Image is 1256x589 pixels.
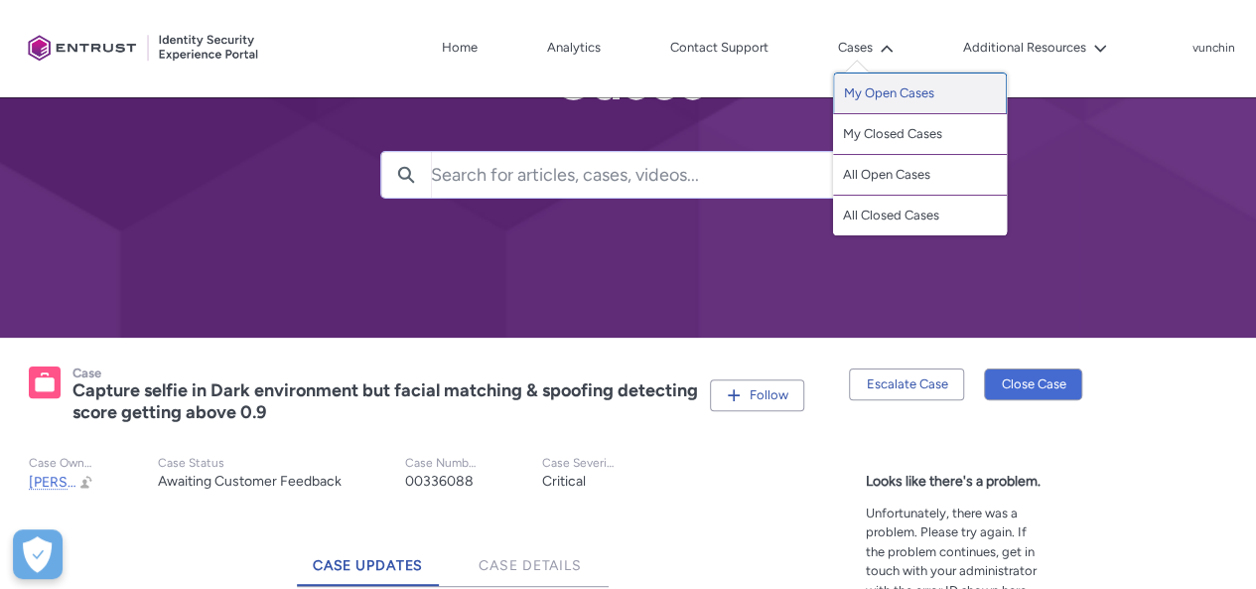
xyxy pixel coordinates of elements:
a: Case Updates [297,531,440,586]
p: Case Owner [29,456,94,471]
p: vunchin [1192,42,1235,56]
lightning-formatted-text: Critical [542,473,586,490]
span: Case Details [479,557,582,574]
a: Case Details [463,531,598,586]
button: User Profile vunchin [1191,37,1236,57]
button: Additional Resources [958,33,1112,63]
span: [PERSON_NAME] [29,474,140,491]
lightning-formatted-text: Capture selfie in Dark environment but facial matching & spoofing detecting score getting above 0.9 [72,379,698,424]
button: Follow [710,379,804,411]
p: Case Severity [542,456,616,471]
a: My Open Cases [833,73,1007,114]
lightning-formatted-text: Awaiting Customer Feedback [158,473,342,490]
a: My Closed Cases [833,114,1007,155]
h2: Cases [380,50,877,111]
button: Search [381,152,431,198]
lightning-formatted-text: 00336088 [405,473,474,490]
button: Change Owner [78,474,94,491]
p: Case Status [158,456,342,471]
span: Case Updates [313,557,424,574]
a: All Open Cases [833,155,1007,196]
button: Escalate Case [849,368,964,400]
records-entity-label: Case [72,366,101,380]
button: Cases [833,33,899,63]
a: All Closed Cases [833,196,1007,235]
a: Analytics, opens in new tab [542,33,606,63]
a: Contact Support [665,33,773,63]
span: Follow [749,387,787,402]
button: Close Case [984,368,1082,400]
a: Home [437,33,483,63]
button: Open Preferences [13,529,63,579]
p: Case Number [405,456,479,471]
div: Cookie Preferences [13,529,63,579]
input: Search for articles, cases, videos... [431,152,876,198]
p: Looks like there's a problem. [865,471,1047,504]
